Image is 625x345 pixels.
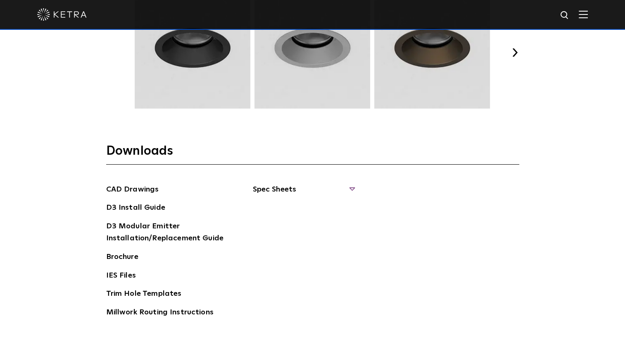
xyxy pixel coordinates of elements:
button: Next [511,48,519,57]
span: Spec Sheets [253,184,354,202]
h3: Downloads [106,143,519,165]
img: Hamburger%20Nav.svg [579,10,588,18]
a: IES Files [106,270,136,283]
a: CAD Drawings [106,184,159,197]
a: D3 Modular Emitter Installation/Replacement Guide [106,220,230,246]
a: Brochure [106,251,138,264]
a: Millwork Routing Instructions [106,307,214,320]
a: D3 Install Guide [106,202,165,215]
img: ketra-logo-2019-white [37,8,87,21]
a: Trim Hole Templates [106,288,182,301]
img: search icon [560,10,570,21]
